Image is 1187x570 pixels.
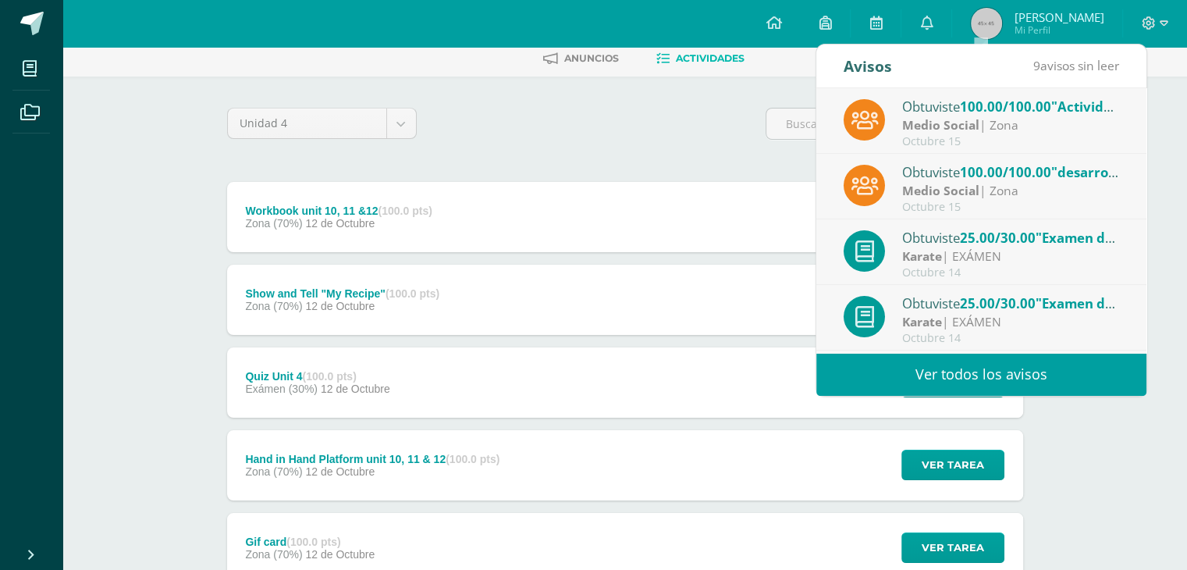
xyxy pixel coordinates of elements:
[378,205,432,217] strong: (100.0 pts)
[971,8,1002,39] img: 45x45
[286,536,340,548] strong: (100.0 pts)
[245,370,389,383] div: Quiz Unit 4
[1033,57,1119,74] span: avisos sin leer
[902,116,1119,134] div: | Zona
[960,294,1036,312] span: 25.00/30.00
[960,98,1051,116] span: 100.00/100.00
[1014,23,1103,37] span: Mi Perfil
[902,182,1119,200] div: | Zona
[766,109,1022,139] input: Busca la actividad aquí...
[902,135,1119,148] div: Octubre 15
[245,453,499,465] div: Hand in Hand Platform unit 10, 11 & 12
[816,353,1146,396] a: Ver todos los avisos
[902,313,942,330] strong: Karate
[902,313,1119,331] div: | EXÁMEN
[245,548,302,561] span: Zona (70%)
[656,46,745,71] a: Actividades
[1033,57,1040,74] span: 9
[245,383,318,395] span: Exámen (30%)
[245,287,439,300] div: Show and Tell "My Recipe"
[902,227,1119,248] div: Obtuviste en
[902,248,1119,265] div: | EXÁMEN
[902,293,1119,313] div: Obtuviste en
[245,536,375,548] div: Gif card
[543,46,619,71] a: Anuncios
[922,533,984,562] span: Ver tarea
[676,52,745,64] span: Actividades
[386,287,439,300] strong: (100.0 pts)
[245,217,302,230] span: Zona (70%)
[321,383,390,395] span: 12 de Octubre
[960,163,1051,181] span: 100.00/100.00
[902,162,1119,182] div: Obtuviste en
[245,300,302,312] span: Zona (70%)
[305,300,375,312] span: 12 de Octubre
[960,229,1036,247] span: 25.00/30.00
[245,465,302,478] span: Zona (70%)
[1036,294,1166,312] span: "Examen de Karate"
[245,205,432,217] div: Workbook unit 10, 11 &12
[305,465,375,478] span: 12 de Octubre
[902,266,1119,280] div: Octubre 14
[901,533,1004,563] button: Ver tarea
[902,116,979,134] strong: Medio Social
[305,217,375,230] span: 12 de Octubre
[902,332,1119,345] div: Octubre 14
[902,201,1119,214] div: Octubre 15
[901,450,1004,480] button: Ver tarea
[446,453,499,465] strong: (100.0 pts)
[305,548,375,561] span: 12 de Octubre
[1036,229,1166,247] span: "Examen de Karate"
[1014,9,1103,25] span: [PERSON_NAME]
[240,109,375,138] span: Unidad 4
[228,109,416,138] a: Unidad 4
[922,451,984,479] span: Ver tarea
[564,52,619,64] span: Anuncios
[844,45,892,87] div: Avisos
[902,182,979,199] strong: Medio Social
[902,248,942,265] strong: Karate
[902,96,1119,116] div: Obtuviste en
[303,370,357,383] strong: (100.0 pts)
